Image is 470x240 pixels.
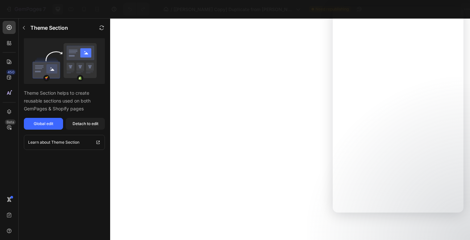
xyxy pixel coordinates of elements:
[24,89,105,113] p: Theme Section helps to create reusable sections used on both GemPages & Shopify pages
[174,6,293,13] span: [[PERSON_NAME] Copy] Duplicate from [PERSON_NAME]- check GP Copy of Landing Page
[3,3,49,16] button: 7
[6,70,16,75] div: 450
[28,139,50,146] p: Learn about
[427,3,454,16] button: Publish
[315,6,349,12] span: Need republishing
[171,6,172,13] span: /
[5,120,16,125] div: Beta
[24,118,63,130] button: Global edit
[448,208,463,224] iframe: Intercom live chat
[43,5,46,13] p: 7
[66,118,105,130] button: Detach to edit
[123,3,150,16] div: Undo/Redo
[51,139,79,146] p: Theme Section
[432,6,448,13] div: Publish
[24,135,105,150] a: Learn about Theme Section
[333,7,463,213] iframe: Intercom live chat
[110,18,470,240] iframe: Design area
[402,3,424,16] button: Save
[30,24,68,32] p: Theme Section
[34,121,53,127] div: Global edit
[73,121,98,127] div: Detach to edit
